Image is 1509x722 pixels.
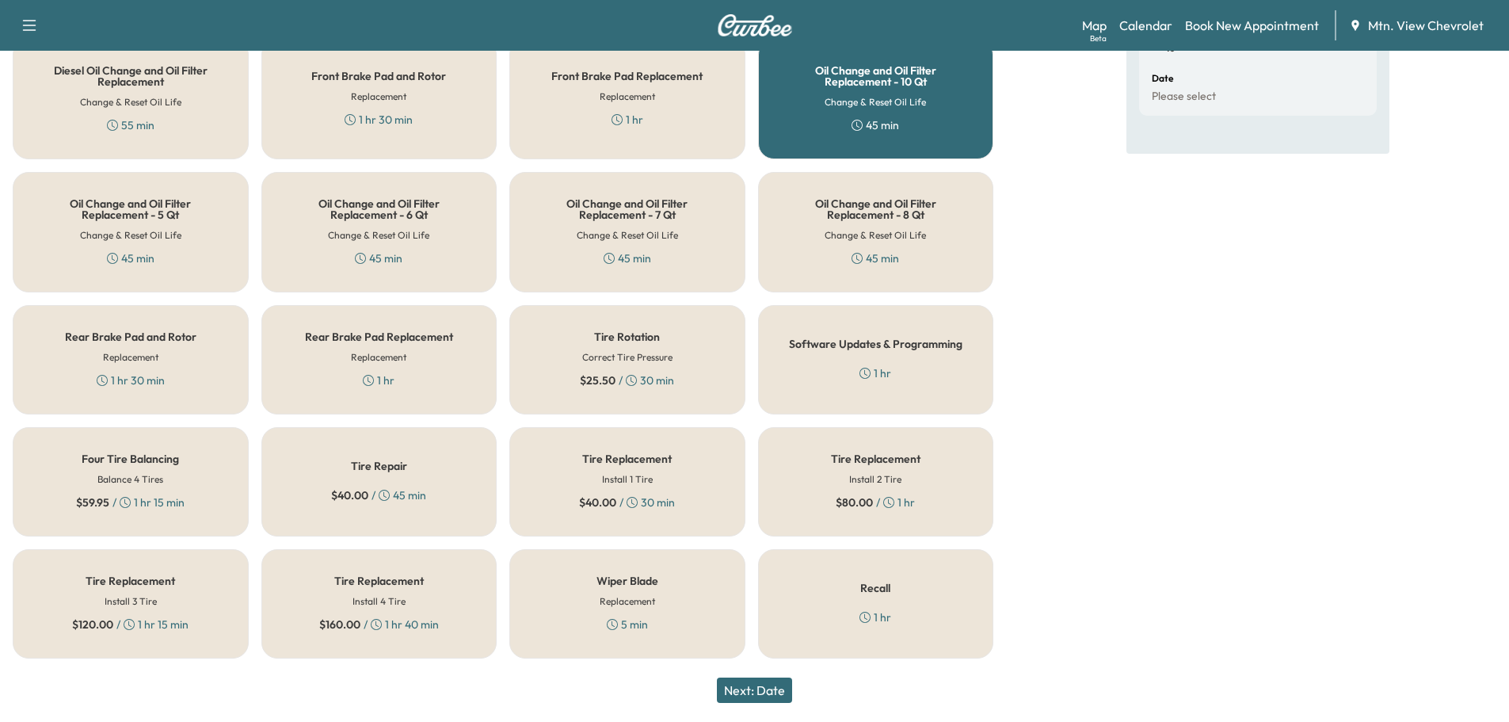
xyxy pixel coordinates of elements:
h5: Software Updates & Programming [789,338,962,350]
h6: Change & Reset Oil Life [825,228,926,243]
h5: Rear Brake Pad Replacement [305,331,453,342]
div: 45 min [852,250,899,266]
h5: Oil Change and Oil Filter Replacement - 6 Qt [288,198,471,220]
div: 45 min [852,117,899,133]
h6: Install 3 Tire [105,594,157,609]
h6: Change & Reset Oil Life [80,95,181,109]
h5: Oil Change and Oil Filter Replacement - 5 Qt [39,198,223,220]
h5: Tire Replacement [86,575,175,586]
h5: Front Brake Pad Replacement [551,71,703,82]
div: 1 hr 30 min [345,112,413,128]
div: / 45 min [331,487,426,503]
span: Mtn. View Chevrolet [1368,16,1484,35]
h6: Date [1152,74,1173,83]
h5: Tire Repair [351,460,407,472]
h5: Oil Change and Oil Filter Replacement - 10 Qt [784,65,968,87]
h6: Change & Reset Oil Life [577,228,678,243]
h6: Replacement [600,90,655,104]
a: MapBeta [1082,16,1107,35]
div: Beta [1090,32,1107,44]
div: / 1 hr 15 min [76,495,185,510]
div: 1 hr [612,112,643,128]
h6: Install 4 Tire [352,594,406,609]
div: / 1 hr 40 min [319,617,439,632]
h6: Install 1 Tire [602,472,653,487]
div: / 1 hr [836,495,915,510]
div: 5 min [607,617,648,632]
div: 45 min [107,250,154,266]
h5: Tire Replacement [831,453,920,464]
h5: Tire Replacement [582,453,672,464]
h6: Replacement [600,594,655,609]
h5: Recall [860,583,890,594]
h5: Oil Change and Oil Filter Replacement - 8 Qt [784,198,968,220]
div: 45 min [604,250,651,266]
h6: Change & Reset Oil Life [328,228,429,243]
h6: Replacement [351,350,406,365]
button: Next: Date [717,678,792,703]
h6: Change & Reset Oil Life [825,95,926,109]
h5: Diesel Oil Change and Oil Filter Replacement [39,65,223,87]
div: 1 hr 30 min [97,372,165,388]
span: $ 59.95 [76,495,109,510]
img: Curbee Logo [717,14,793,36]
h5: Rear Brake Pad and Rotor [65,331,196,342]
span: $ 25.50 [580,372,615,388]
h6: Install 2 Tire [849,472,901,487]
a: Calendar [1119,16,1172,35]
span: $ 160.00 [319,617,360,632]
div: 55 min [107,117,154,133]
h6: Change & Reset Oil Life [80,228,181,243]
div: / 30 min [579,495,675,510]
h5: Front Brake Pad and Rotor [311,71,446,82]
p: Please select [1152,90,1216,104]
div: 45 min [355,250,402,266]
span: $ 40.00 [331,487,368,503]
h5: Tire Rotation [594,331,660,342]
span: $ 40.00 [579,495,616,510]
h6: Replacement [351,90,406,104]
h6: Correct Tire Pressure [582,350,673,365]
div: 1 hr [859,609,891,625]
h6: Replacement [103,350,158,365]
h5: Four Tire Balancing [82,453,179,464]
a: Book New Appointment [1185,16,1319,35]
span: $ 120.00 [72,617,113,632]
div: 1 hr [363,372,394,388]
div: / 30 min [580,372,674,388]
span: $ 80.00 [836,495,873,510]
h5: Oil Change and Oil Filter Replacement - 7 Qt [535,198,719,220]
h6: Balance 4 Tires [97,472,163,487]
h5: Wiper Blade [596,575,658,586]
h5: Tire Replacement [334,575,424,586]
div: 1 hr [859,365,891,381]
div: / 1 hr 15 min [72,617,189,632]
